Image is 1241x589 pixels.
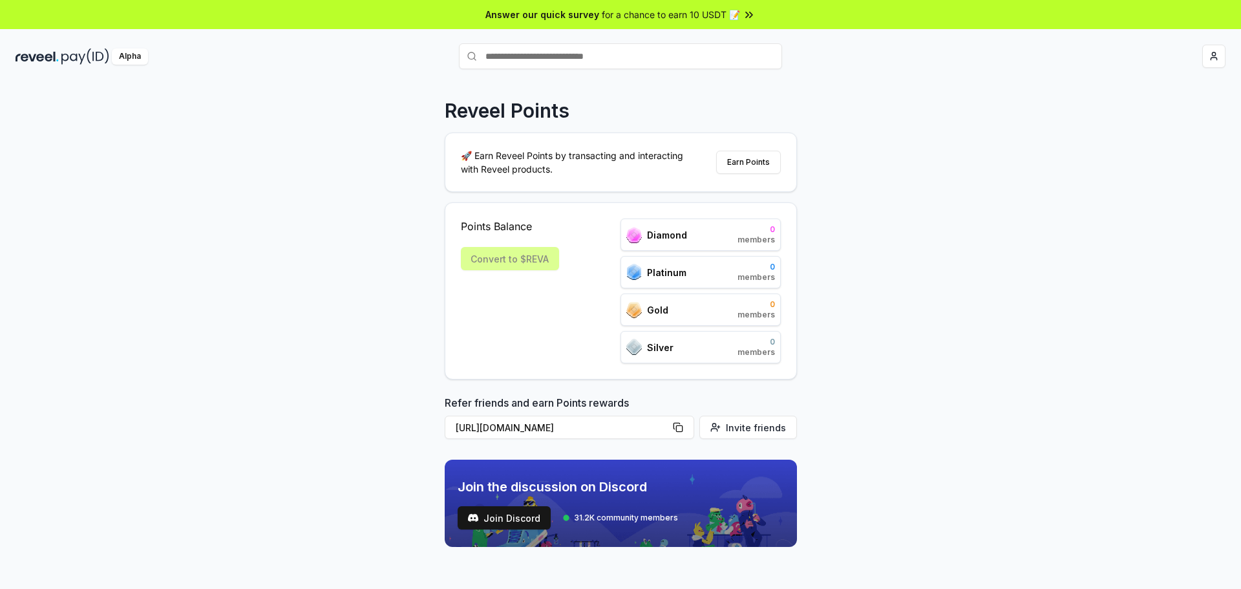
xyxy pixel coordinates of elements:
span: Platinum [647,266,686,279]
span: Silver [647,341,674,354]
span: 0 [737,262,775,272]
span: Diamond [647,228,687,242]
p: 🚀 Earn Reveel Points by transacting and interacting with Reveel products. [461,149,694,176]
button: Earn Points [716,151,781,174]
button: Invite friends [699,416,797,439]
img: discord_banner [445,460,797,547]
img: ranks_icon [626,227,642,243]
button: Join Discord [458,506,551,530]
img: test [468,513,478,523]
div: Alpha [112,48,148,65]
div: Refer friends and earn Points rewards [445,395,797,444]
span: Answer our quick survey [485,8,599,21]
span: Invite friends [726,421,786,434]
span: for a chance to earn 10 USDT 📝 [602,8,740,21]
span: 31.2K community members [574,513,678,523]
img: ranks_icon [626,339,642,356]
span: members [737,235,775,245]
button: [URL][DOMAIN_NAME] [445,416,694,439]
span: Gold [647,303,668,317]
span: Join Discord [483,511,540,525]
span: members [737,310,775,320]
span: members [737,347,775,358]
img: pay_id [61,48,109,65]
a: testJoin Discord [458,506,551,530]
img: ranks_icon [626,302,642,318]
img: reveel_dark [16,48,59,65]
span: Points Balance [461,219,559,234]
span: 0 [737,299,775,310]
span: members [737,272,775,283]
img: ranks_icon [626,264,642,281]
span: 0 [737,337,775,347]
p: Reveel Points [445,99,569,122]
span: 0 [737,224,775,235]
span: Join the discussion on Discord [458,478,678,496]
